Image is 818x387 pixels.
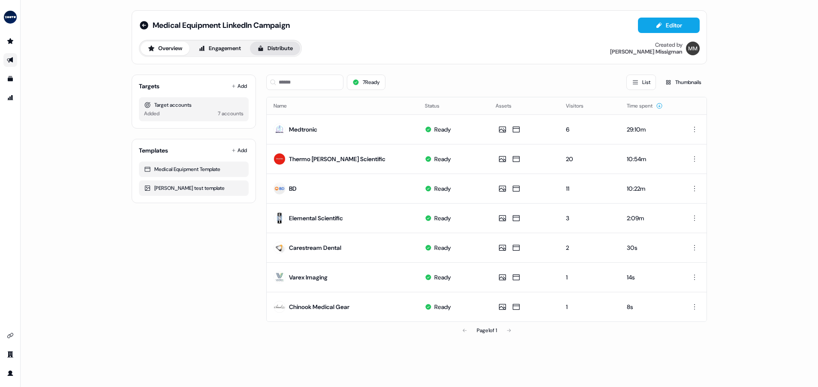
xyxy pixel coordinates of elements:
div: BD [289,184,297,193]
div: Ready [434,214,451,222]
button: Editor [638,18,700,33]
a: Go to team [3,348,17,361]
button: Name [274,98,297,114]
button: List [626,75,656,90]
div: 1 [566,303,613,311]
div: 2 [566,243,613,252]
div: Ready [434,243,451,252]
a: Go to templates [3,72,17,86]
div: Chinook Medical Gear [289,303,349,311]
div: Varex Imaging [289,273,328,282]
div: 11 [566,184,613,193]
div: Ready [434,303,451,311]
div: Medtronic [289,125,317,134]
div: Elemental Scientific [289,214,343,222]
div: Carestream Dental [289,243,341,252]
div: Ready [434,184,451,193]
div: Targets [139,82,159,90]
a: Go to profile [3,366,17,380]
div: 14s [627,273,671,282]
div: 20 [566,155,613,163]
div: [PERSON_NAME] Missigman [610,48,683,55]
div: Medical Equipment Template [144,165,244,174]
button: Engagement [191,42,248,55]
div: Added [144,109,159,118]
div: 8s [627,303,671,311]
div: 10:54m [627,155,671,163]
button: Distribute [250,42,300,55]
th: Assets [489,97,559,114]
div: Thermo [PERSON_NAME] Scientific [289,155,385,163]
button: Status [425,98,450,114]
div: Ready [434,273,451,282]
span: Medical Equipment LinkedIn Campaign [153,20,290,30]
div: 29:10m [627,125,671,134]
a: Go to outbound experience [3,53,17,67]
div: Created by [655,42,683,48]
button: Overview [141,42,189,55]
div: Target accounts [144,101,244,109]
a: Go to attribution [3,91,17,105]
div: 1 [566,273,613,282]
button: Time spent [627,98,663,114]
div: 6 [566,125,613,134]
div: Ready [434,155,451,163]
div: 30s [627,243,671,252]
div: 2:09m [627,214,671,222]
div: Page 1 of 1 [477,326,497,335]
a: Editor [638,22,700,31]
button: 7Ready [347,75,385,90]
button: Visitors [566,98,594,114]
div: Templates [139,146,168,155]
div: 10:22m [627,184,671,193]
div: 3 [566,214,613,222]
a: Go to integrations [3,329,17,342]
button: Thumbnails [659,75,707,90]
a: Go to prospects [3,34,17,48]
button: Add [230,144,249,156]
button: Add [230,80,249,92]
img: Morgan [686,42,700,55]
div: [PERSON_NAME] test template [144,184,244,192]
div: 7 accounts [218,109,244,118]
div: Ready [434,125,451,134]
